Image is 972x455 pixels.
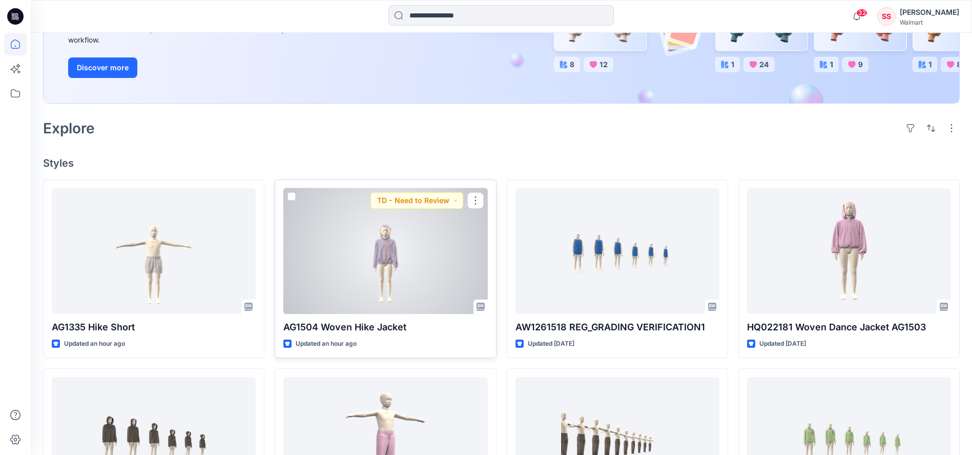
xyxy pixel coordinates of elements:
[43,157,960,169] h4: Styles
[68,57,299,78] a: Discover more
[68,57,137,78] button: Discover more
[296,339,357,349] p: Updated an hour ago
[877,7,896,26] div: SS
[515,320,719,334] p: AW1261518 REG_GRADING VERIFICATION1
[515,188,719,314] a: AW1261518 REG_GRADING VERIFICATION1
[759,339,806,349] p: Updated [DATE]
[283,320,487,334] p: AG1504 Woven Hike Jacket
[900,6,959,18] div: [PERSON_NAME]
[64,339,125,349] p: Updated an hour ago
[747,320,951,334] p: HQ022181 Woven Dance Jacket AG1503
[900,18,959,26] div: Walmart
[528,339,574,349] p: Updated [DATE]
[52,188,256,314] a: AG1335 Hike Short
[43,120,95,136] h2: Explore
[856,9,867,17] span: 32
[747,188,951,314] a: HQ022181 Woven Dance Jacket AG1503
[52,320,256,334] p: AG1335 Hike Short
[283,188,487,314] a: AG1504 Woven Hike Jacket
